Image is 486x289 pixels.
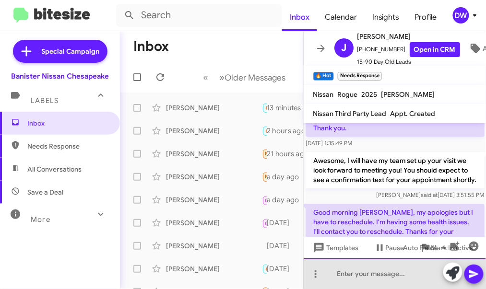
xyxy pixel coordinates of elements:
button: Auto Fields [396,239,457,256]
div: [PERSON_NAME] [166,264,262,274]
a: Calendar [317,3,365,31]
input: Search [116,4,282,27]
span: Call Them [265,220,290,227]
div: [PERSON_NAME] [166,172,262,182]
span: [PERSON_NAME] [381,90,435,99]
span: Nissan Third Party Lead [313,109,387,118]
span: Save a Deal [27,187,63,197]
div: Inbound Call [262,217,267,229]
span: « [203,71,209,83]
button: Previous [198,68,214,87]
span: Nissan [313,90,334,99]
div: [PERSON_NAME] [166,218,262,228]
button: Templates [304,239,367,256]
div: [PERSON_NAME] [166,149,262,159]
div: [DATE] [267,218,297,228]
div: 13 minutes ago [267,103,323,113]
small: Needs Response [338,72,382,81]
span: Special Campaign [42,46,100,56]
div: [PERSON_NAME] [166,126,262,136]
small: 🔥 Hot [313,72,334,81]
span: » [220,71,225,83]
div: a day ago [267,195,307,205]
div: [DATE] [267,264,297,274]
span: [PERSON_NAME] [DATE] 3:51:55 PM [376,192,484,199]
div: We'd love to show you some options, we offer an information day this is just to stop by and drive... [262,241,267,251]
p: Good morning [PERSON_NAME], my apologies but I have to reschedule. I'm having some health issues.... [306,204,485,250]
span: Needs Response [27,141,109,151]
span: 🔥 Hot [265,127,282,134]
a: Open in CRM [410,42,460,57]
span: 15-90 Day Old Leads [357,57,460,67]
div: Good morning [PERSON_NAME], my apologies but I have to reschedule. I'm having some health issues.... [262,102,267,113]
span: Call Them [265,197,290,204]
span: Appt. Created [391,109,436,118]
span: Needs Response [265,150,306,157]
span: More [31,215,50,224]
div: a day ago [267,172,307,182]
div: We would love to make you an offer to just sell it, it take about 15 minutes. Does [DATE] or [DAT... [262,263,267,274]
div: [PERSON_NAME] [166,103,262,113]
div: 2 hours ago [267,126,313,136]
div: [PERSON_NAME] [166,241,262,251]
div: Banister Nissan Chesapeake [11,71,109,81]
span: 🔥 Hot [265,104,282,111]
button: Pause [367,239,412,256]
span: Older Messages [225,72,286,83]
span: Needs Response [265,173,306,180]
span: J [341,40,346,56]
button: DW [445,7,475,23]
h1: Inbox [133,39,169,54]
nav: Page navigation example [198,68,292,87]
span: said at [421,192,438,199]
span: Templates [311,239,359,256]
span: Inbox [27,118,109,128]
a: Profile [407,3,445,31]
span: Rogue [338,90,358,99]
div: I am at the dealership. Am I supposed to see you or someone else? [262,125,267,136]
a: Inbox [282,3,317,31]
span: 2025 [362,90,378,99]
span: [PERSON_NAME] [357,31,460,42]
div: I came in. Got approved but they told me that i need a cosigner and i dont have one [262,148,267,159]
span: [PHONE_NUMBER] [357,42,460,57]
div: Inbound Call [262,194,267,206]
a: Insights [365,3,407,31]
p: Awesome, I will have my team set up your visit we look forward to meeting you! You should expect ... [306,152,485,189]
div: Ok. Thanks [262,171,267,182]
a: Special Campaign [13,40,107,63]
span: 🔥 Hot [265,266,282,272]
span: Auto Fields [403,239,450,256]
div: DW [453,7,469,23]
div: [PERSON_NAME] [166,195,262,205]
div: [DATE] [267,241,297,251]
span: Labels [31,96,59,105]
button: Next [214,68,292,87]
span: [DATE] 1:35:49 PM [306,140,352,147]
div: 21 hours ago [267,149,317,159]
span: All Conversations [27,164,82,174]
